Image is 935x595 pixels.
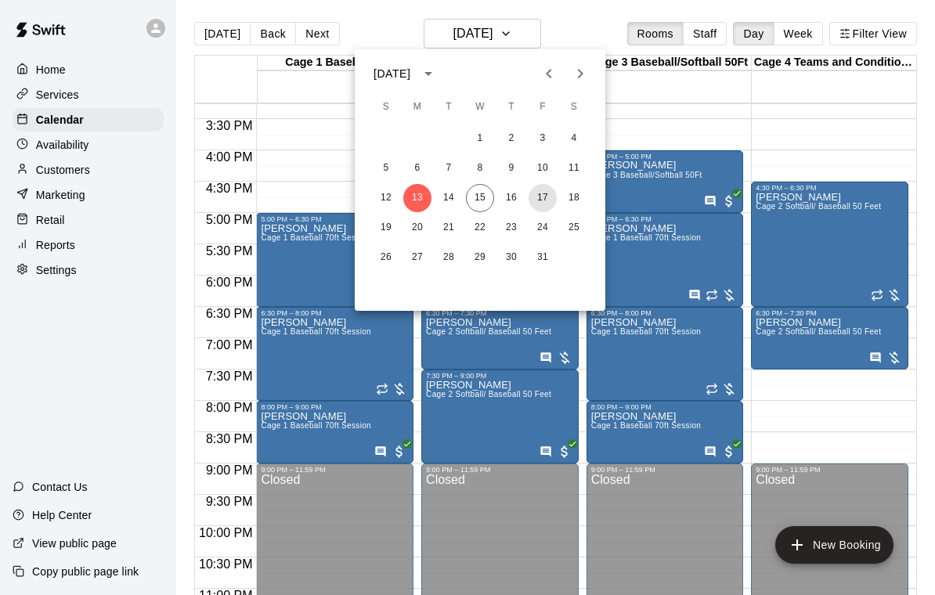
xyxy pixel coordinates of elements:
span: Monday [403,92,431,123]
span: Sunday [372,92,400,123]
button: 26 [372,243,400,272]
button: 10 [529,154,557,182]
button: 1 [466,124,494,153]
button: 5 [372,154,400,182]
button: 18 [560,184,588,212]
button: 7 [435,154,463,182]
button: 9 [497,154,525,182]
button: 29 [466,243,494,272]
button: 24 [529,214,557,242]
button: 21 [435,214,463,242]
span: Friday [529,92,557,123]
button: 30 [497,243,525,272]
button: 11 [560,154,588,182]
button: 17 [529,184,557,212]
button: 27 [403,243,431,272]
span: Saturday [560,92,588,123]
span: Thursday [497,92,525,123]
button: 31 [529,243,557,272]
button: 4 [560,124,588,153]
button: 23 [497,214,525,242]
button: 6 [403,154,431,182]
div: [DATE] [374,66,410,82]
button: 16 [497,184,525,212]
button: 19 [372,214,400,242]
button: 13 [403,184,431,212]
button: 12 [372,184,400,212]
button: 2 [497,124,525,153]
button: 15 [466,184,494,212]
button: 25 [560,214,588,242]
button: 22 [466,214,494,242]
button: 20 [403,214,431,242]
button: 8 [466,154,494,182]
button: 28 [435,243,463,272]
button: calendar view is open, switch to year view [415,60,442,87]
span: Tuesday [435,92,463,123]
button: 3 [529,124,557,153]
span: Wednesday [466,92,494,123]
button: Next month [565,58,596,89]
button: 14 [435,184,463,212]
button: Previous month [533,58,565,89]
